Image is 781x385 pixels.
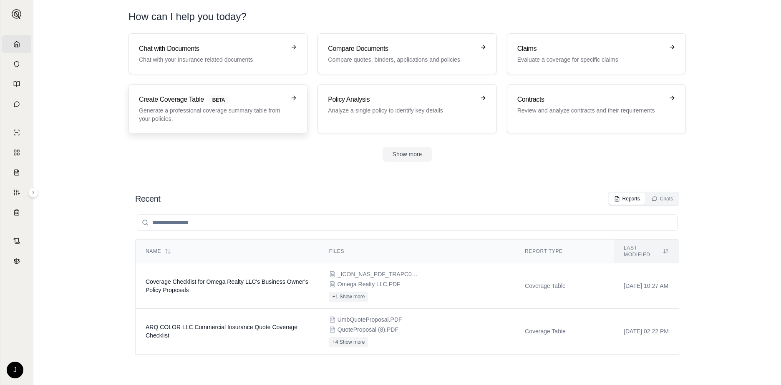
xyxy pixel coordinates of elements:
div: Name [146,248,309,255]
button: Chats [647,193,678,205]
p: Chat with your insurance related documents [139,55,285,64]
h3: Chat with Documents [139,44,285,54]
p: Compare quotes, binders, applications and policies [328,55,474,64]
th: Report Type [515,240,614,263]
button: Show more [383,147,432,162]
td: [DATE] 02:22 PM [614,309,679,354]
a: Home [2,35,31,53]
h3: Policy Analysis [328,95,474,105]
a: ContractsReview and analyze contracts and their requirements [507,84,686,133]
button: +1 Show more [329,292,368,302]
button: +4 Show more [329,337,368,347]
p: Review and analyze contracts and their requirements [517,106,664,115]
a: Legal Search Engine [2,252,31,270]
h3: Contracts [517,95,664,105]
p: Analyze a single policy to identify key details [328,106,474,115]
a: Contract Analysis [2,232,31,250]
h1: How can I help you today? [128,10,247,23]
a: Policy AnalysisAnalyze a single policy to identify key details [317,84,496,133]
h2: Recent [135,193,160,205]
span: UmbQuoteProposal.PDF [338,315,402,324]
span: Coverage Checklist for Omega Realty LLC's Business Owner's Policy Proposals [146,278,308,293]
div: Chats [652,195,673,202]
button: Expand sidebar [8,6,25,22]
h3: Claims [517,44,664,54]
span: BETA [207,95,230,105]
span: QuoteProposal (8).PDF [338,325,398,334]
a: ClaimsEvaluate a coverage for specific claims [507,33,686,74]
div: J [7,362,23,378]
a: Policy Comparisons [2,143,31,162]
span: _ICON_NAS_PDF_TRAPC0PRD202507241432367994626080.PDF [338,270,421,278]
td: Coverage Table [515,309,614,354]
a: Chat [2,95,31,113]
button: Reports [609,193,645,205]
a: Compare DocumentsCompare quotes, binders, applications and policies [317,33,496,74]
a: Chat with DocumentsChat with your insurance related documents [128,33,307,74]
a: Create Coverage TableBETAGenerate a professional coverage summary table from your policies. [128,84,307,133]
span: ARQ COLOR LLC Commercial Insurance Quote Coverage Checklist [146,324,297,339]
td: Coverage Table [515,263,614,309]
td: [DATE] 10:27 AM [614,263,679,309]
span: Omega Realty LLC.PDF [338,280,401,288]
a: Single Policy [2,123,31,142]
a: Documents Vault [2,55,31,73]
p: Generate a professional coverage summary table from your policies. [139,106,285,123]
a: Coverage Table [2,203,31,222]
p: Evaluate a coverage for specific claims [517,55,664,64]
h3: Create Coverage Table [139,95,285,105]
h3: Compare Documents [328,44,474,54]
div: Last modified [624,245,669,258]
a: Custom Report [2,183,31,202]
img: Expand sidebar [12,9,22,19]
button: Expand sidebar [28,187,38,197]
th: Files [319,240,515,263]
div: Reports [614,195,640,202]
a: Prompt Library [2,75,31,93]
a: Claim Coverage [2,163,31,182]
